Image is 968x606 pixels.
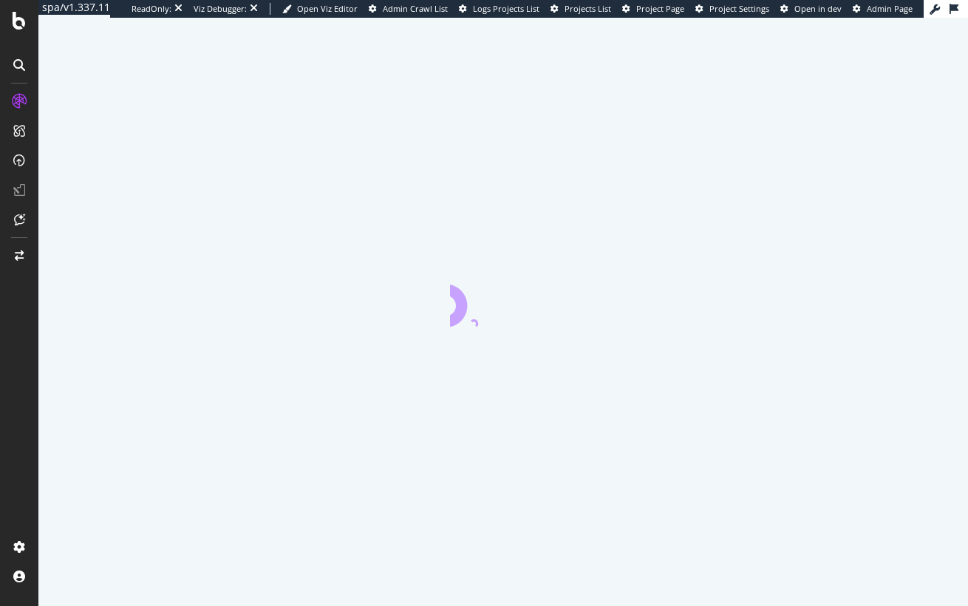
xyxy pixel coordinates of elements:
a: Open in dev [780,3,842,15]
a: Admin Page [853,3,913,15]
span: Project Settings [709,3,769,14]
span: Open Viz Editor [297,3,358,14]
a: Project Settings [695,3,769,15]
span: Logs Projects List [473,3,539,14]
a: Projects List [551,3,611,15]
div: ReadOnly: [132,3,171,15]
a: Open Viz Editor [282,3,358,15]
span: Admin Crawl List [383,3,448,14]
a: Admin Crawl List [369,3,448,15]
div: animation [450,273,556,327]
span: Admin Page [867,3,913,14]
span: Open in dev [794,3,842,14]
a: Project Page [622,3,684,15]
span: Project Page [636,3,684,14]
span: Projects List [565,3,611,14]
a: Logs Projects List [459,3,539,15]
div: Viz Debugger: [194,3,247,15]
